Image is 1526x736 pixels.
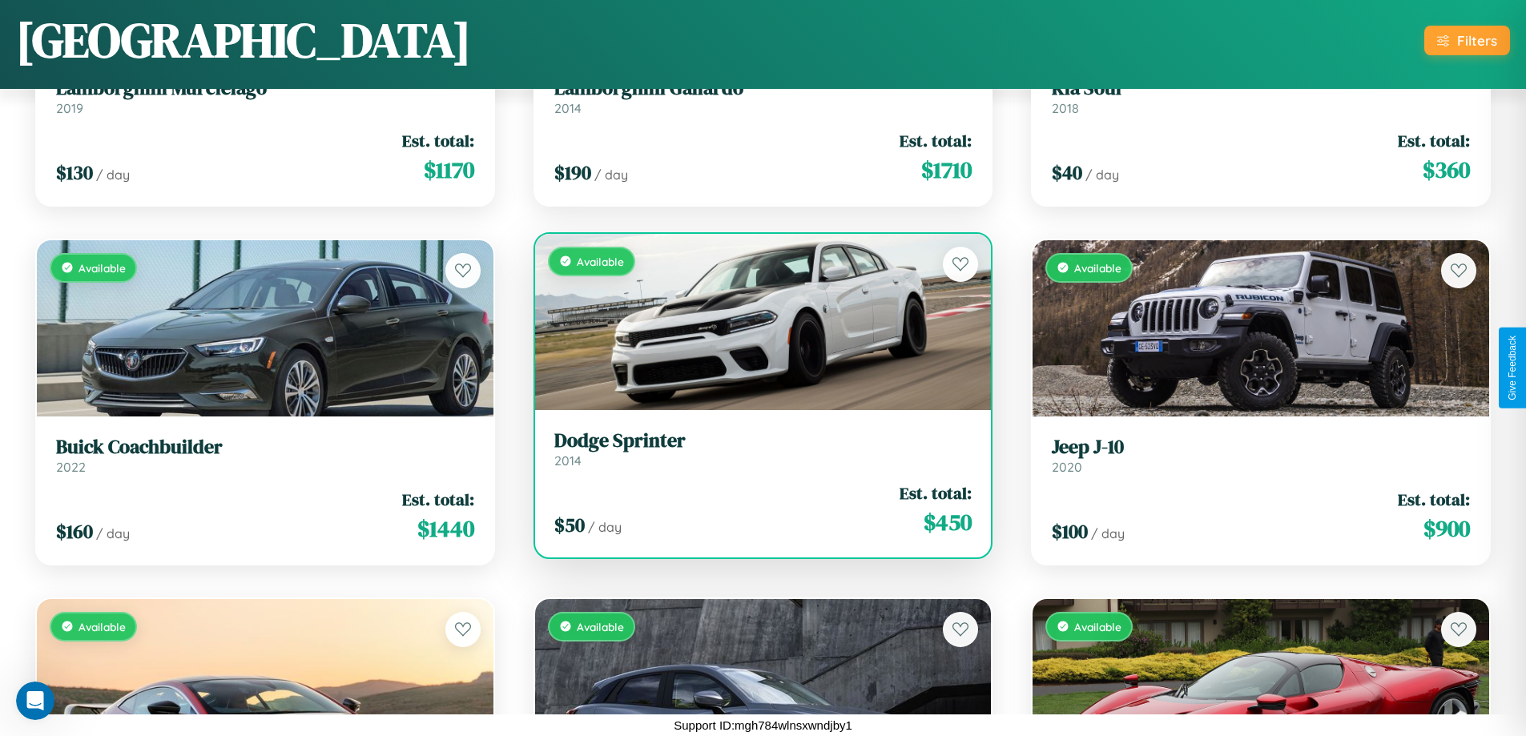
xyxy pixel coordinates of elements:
span: Available [577,255,624,268]
span: $ 1440 [417,513,474,545]
span: $ 40 [1052,159,1082,186]
h1: [GEOGRAPHIC_DATA] [16,7,471,73]
span: $ 450 [924,506,972,538]
h3: Dodge Sprinter [554,429,972,452]
span: 2014 [554,452,582,469]
span: $ 100 [1052,518,1088,545]
a: Buick Coachbuilder2022 [56,436,474,475]
a: Kia Soul2018 [1052,77,1470,116]
a: Lamborghini Murcielago2019 [56,77,474,116]
span: $ 900 [1423,513,1470,545]
span: / day [1091,525,1125,541]
div: Filters [1457,32,1497,49]
h3: Lamborghini Gallardo [554,77,972,100]
span: Available [79,261,126,275]
a: Jeep J-102020 [1052,436,1470,475]
iframe: Intercom live chat [16,682,54,720]
button: Filters [1424,26,1510,55]
span: 2019 [56,100,83,116]
span: $ 160 [56,518,93,545]
div: Give Feedback [1507,336,1518,400]
h3: Jeep J-10 [1052,436,1470,459]
span: $ 1170 [424,154,474,186]
span: Available [79,620,126,633]
p: Support ID: mgh784wlnsxwndjby1 [674,714,852,736]
span: Est. total: [900,129,972,152]
span: Est. total: [402,129,474,152]
span: Available [577,620,624,633]
span: $ 1710 [921,154,972,186]
span: 2022 [56,459,86,475]
span: $ 360 [1423,154,1470,186]
span: / day [588,519,622,535]
h3: Buick Coachbuilder [56,436,474,459]
span: 2018 [1052,100,1079,116]
span: $ 50 [554,512,585,538]
span: Est. total: [402,488,474,511]
span: 2020 [1052,459,1082,475]
span: 2014 [554,100,582,116]
span: / day [594,167,628,183]
h3: Kia Soul [1052,77,1470,100]
span: Est. total: [1398,488,1470,511]
span: / day [96,525,130,541]
span: Est. total: [1398,129,1470,152]
span: / day [1085,167,1119,183]
h3: Lamborghini Murcielago [56,77,474,100]
a: Lamborghini Gallardo2014 [554,77,972,116]
span: / day [96,167,130,183]
a: Dodge Sprinter2014 [554,429,972,469]
span: Est. total: [900,481,972,505]
span: Available [1074,620,1121,633]
span: $ 130 [56,159,93,186]
span: Available [1074,261,1121,275]
span: $ 190 [554,159,591,186]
